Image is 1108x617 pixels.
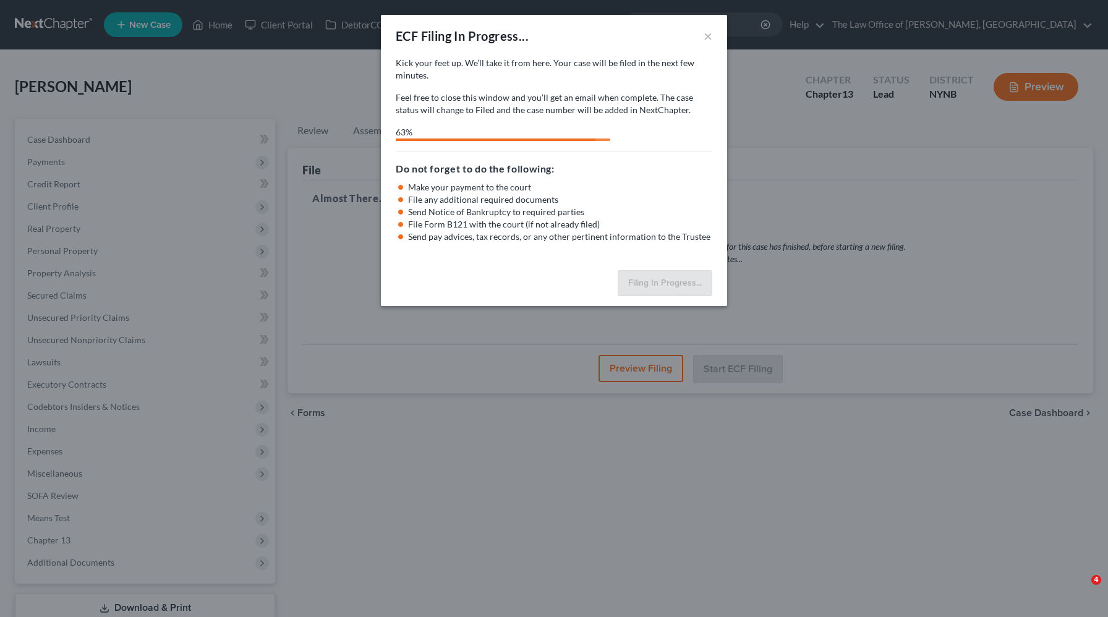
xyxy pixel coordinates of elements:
[396,57,712,82] p: Kick your feet up. We’ll take it from here. Your case will be filed in the next few minutes.
[618,270,712,296] button: Filing In Progress...
[408,206,712,218] li: Send Notice of Bankruptcy to required parties
[396,126,595,138] div: 63%
[1091,575,1101,585] span: 4
[396,161,712,176] h5: Do not forget to do the following:
[704,28,712,43] button: ×
[408,194,712,206] li: File any additional required documents
[396,91,712,116] p: Feel free to close this window and you’ll get an email when complete. The case status will change...
[1066,575,1096,605] iframe: Intercom live chat
[396,27,529,45] div: ECF Filing In Progress...
[408,231,712,243] li: Send pay advices, tax records, or any other pertinent information to the Trustee
[408,181,712,194] li: Make your payment to the court
[408,218,712,231] li: File Form B121 with the court (if not already filed)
